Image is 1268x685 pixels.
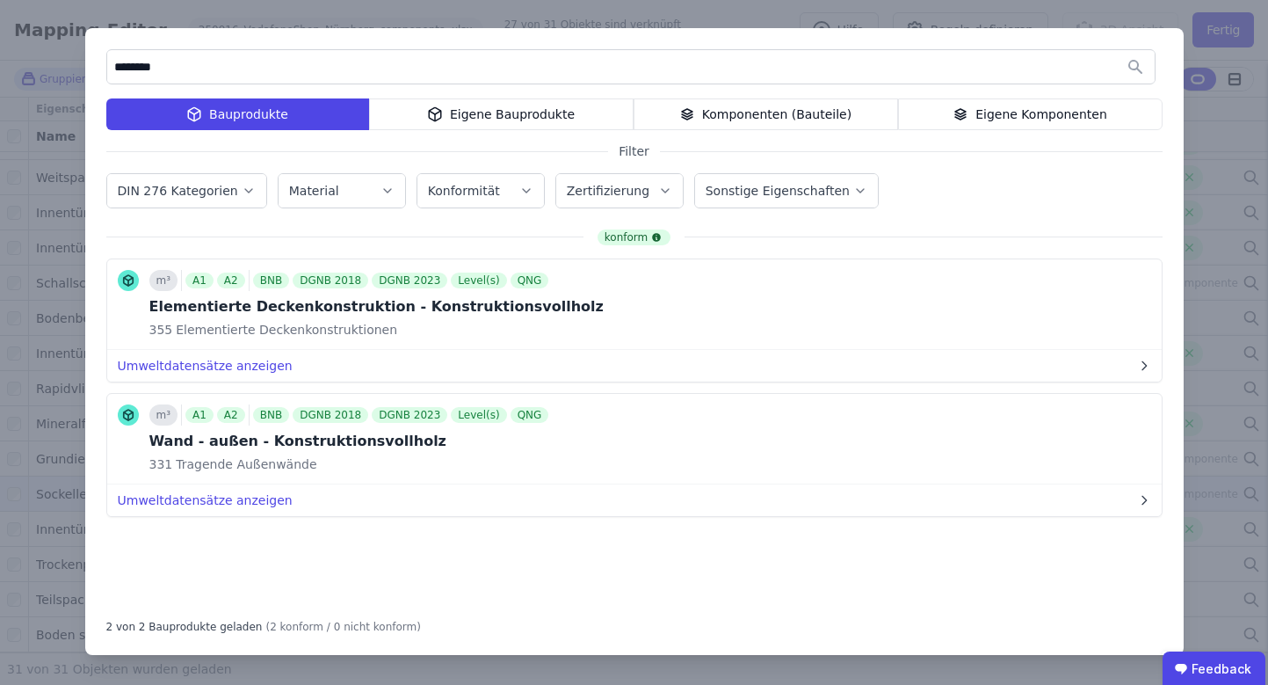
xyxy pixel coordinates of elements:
div: Wand - außen - Konstruktionsvollholz [149,431,553,452]
div: A2 [217,273,245,288]
div: m³ [149,404,178,426]
label: Konformität [428,184,504,198]
div: QNG [511,407,549,423]
span: 331 [149,455,173,473]
button: DIN 276 Kategorien [107,174,266,208]
label: Zertifizierung [567,184,653,198]
div: A1 [185,273,214,288]
label: DIN 276 Kategorien [118,184,242,198]
div: DGNB 2023 [372,407,447,423]
button: Zertifizierung [556,174,683,208]
div: A2 [217,407,245,423]
div: konform [598,230,670,245]
div: m³ [149,270,178,291]
div: 2 von 2 Bauprodukte geladen [106,613,263,634]
div: Elementierte Deckenkonstruktion - Konstruktionsvollholz [149,296,604,317]
button: Umweltdatensätze anzeigen [107,350,1162,382]
div: BNB [253,407,289,423]
div: DGNB 2018 [293,273,368,288]
span: Filter [608,142,660,160]
span: 355 [149,321,173,339]
label: Material [289,184,343,198]
div: Eigene Bauprodukte [369,98,634,130]
div: DGNB 2018 [293,407,368,423]
label: Sonstige Eigenschaften [706,184,853,198]
div: Eigene Komponenten [898,98,1163,130]
div: Level(s) [451,273,506,288]
div: Komponenten (Bauteile) [634,98,898,130]
div: QNG [511,273,549,288]
span: Tragende Außenwände [172,455,316,473]
div: BNB [253,273,289,288]
div: A1 [185,407,214,423]
button: Konformität [417,174,544,208]
div: DGNB 2023 [372,273,447,288]
div: (2 konform / 0 nicht konform) [265,613,421,634]
button: Umweltdatensätze anzeigen [107,485,1162,516]
div: Bauprodukte [106,98,369,130]
button: Material [279,174,405,208]
span: Elementierte Deckenkonstruktionen [172,321,397,339]
div: Level(s) [451,407,506,423]
button: Sonstige Eigenschaften [695,174,878,208]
